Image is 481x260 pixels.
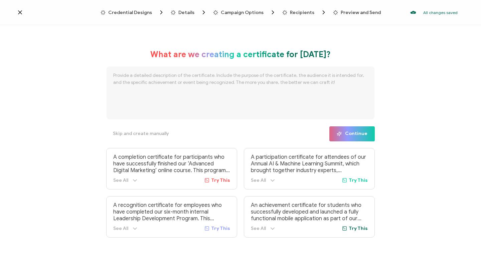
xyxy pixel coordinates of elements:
h1: What are we creating a certificate for [DATE]? [150,49,331,59]
p: All changes saved [423,10,458,15]
span: Campaign Options [213,9,276,16]
span: Preview and Send [333,10,381,15]
p: A recognition certificate for employees who have completed our six-month internal Leadership Deve... [113,202,230,222]
span: Details [178,10,194,15]
span: Credential Designs [108,10,152,15]
span: Try This [211,226,230,231]
span: See All [113,177,128,183]
span: Try This [349,177,368,183]
div: Breadcrumb [101,9,381,16]
span: Skip and create manually [113,131,169,136]
span: Try This [349,226,368,231]
button: Continue [329,126,375,141]
span: See All [251,177,266,183]
button: Skip and create manually [106,126,176,141]
p: An achievement certificate for students who successfully developed and launched a fully functiona... [251,202,368,222]
span: Recipients [282,9,327,16]
span: Details [171,9,207,16]
p: A participation certificate for attendees of our Annual AI & Machine Learning Summit, which broug... [251,154,368,174]
span: Recipients [290,10,314,15]
span: See All [251,226,266,231]
span: Continue [337,131,367,136]
p: A completion certificate for participants who have successfully finished our ‘Advanced Digital Ma... [113,154,230,174]
iframe: Chat Widget [448,228,481,260]
span: See All [113,226,128,231]
span: Preview and Send [341,10,381,15]
span: Credential Designs [101,9,165,16]
span: Campaign Options [221,10,264,15]
span: Try This [211,177,230,183]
